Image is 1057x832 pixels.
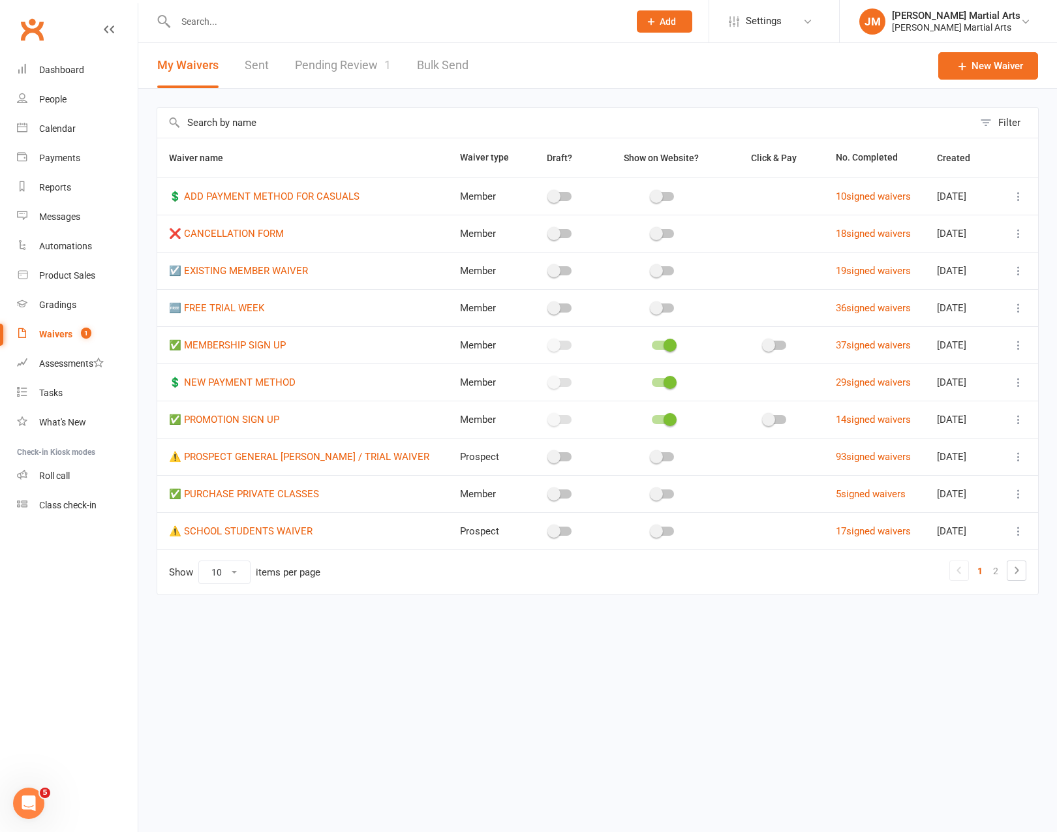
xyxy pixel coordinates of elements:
a: 💲 ADD PAYMENT METHOD FOR CASUALS [169,191,360,202]
a: 37signed waivers [836,339,911,351]
a: Class kiosk mode [17,491,138,520]
button: Click & Pay [739,150,811,166]
td: Member [448,252,523,289]
div: Assessments [39,358,104,369]
a: People [17,85,138,114]
button: Created [937,150,985,166]
button: Filter [973,108,1038,138]
a: Roll call [17,461,138,491]
a: 2 [988,562,1003,580]
a: ✅ MEMBERSHIP SIGN UP [169,339,286,351]
td: [DATE] [925,512,998,549]
td: [DATE] [925,438,998,475]
div: Calendar [39,123,76,134]
a: Waivers 1 [17,320,138,349]
div: items per page [256,567,320,578]
a: Reports [17,173,138,202]
th: No. Completed [824,138,925,177]
a: ⚠️ SCHOOL STUDENTS WAIVER [169,525,313,537]
td: [DATE] [925,363,998,401]
div: Payments [39,153,80,163]
span: Add [660,16,676,27]
td: [DATE] [925,289,998,326]
div: Roll call [39,470,70,481]
span: 5 [40,788,50,798]
a: 1 [972,562,988,580]
th: Waiver type [448,138,523,177]
td: [DATE] [925,401,998,438]
td: Member [448,363,523,401]
div: Product Sales [39,270,95,281]
iframe: Intercom live chat [13,788,44,819]
div: Class check-in [39,500,97,510]
a: ⚠️ PROSPECT GENERAL [PERSON_NAME] / TRIAL WAIVER [169,451,429,463]
div: Waivers [39,329,72,339]
td: [DATE] [925,177,998,215]
td: Prospect [448,438,523,475]
a: Sent [245,43,269,88]
a: Automations [17,232,138,261]
span: Settings [746,7,782,36]
a: 10signed waivers [836,191,911,202]
td: [DATE] [925,326,998,363]
button: Draft? [535,150,587,166]
a: ✅ PURCHASE PRIVATE CLASSES [169,488,319,500]
a: ☑️ EXISTING MEMBER WAIVER [169,265,308,277]
div: Filter [998,115,1020,131]
div: Tasks [39,388,63,398]
td: Member [448,215,523,252]
div: Gradings [39,300,76,310]
a: Tasks [17,378,138,408]
td: Member [448,326,523,363]
a: Product Sales [17,261,138,290]
td: [DATE] [925,252,998,289]
a: 36signed waivers [836,302,911,314]
div: Reports [39,182,71,193]
td: Member [448,475,523,512]
button: Waiver name [169,150,237,166]
div: JM [859,8,885,35]
button: Add [637,10,692,33]
a: Pending Review1 [295,43,391,88]
td: Prospect [448,512,523,549]
span: Show on Website? [624,153,699,163]
a: 18signed waivers [836,228,911,239]
a: 93signed waivers [836,451,911,463]
td: Member [448,401,523,438]
td: Member [448,289,523,326]
a: New Waiver [938,52,1038,80]
a: Messages [17,202,138,232]
div: [PERSON_NAME] Martial Arts [892,10,1020,22]
a: 17signed waivers [836,525,911,537]
a: Bulk Send [417,43,468,88]
div: [PERSON_NAME] Martial Arts [892,22,1020,33]
div: What's New [39,417,86,427]
span: Draft? [547,153,572,163]
a: 🆓 FREE TRIAL WEEK [169,302,264,314]
td: [DATE] [925,215,998,252]
div: People [39,94,67,104]
a: ❌ CANCELLATION FORM [169,228,284,239]
td: Member [448,177,523,215]
button: My Waivers [157,43,219,88]
a: Assessments [17,349,138,378]
div: Automations [39,241,92,251]
a: Gradings [17,290,138,320]
a: 29signed waivers [836,377,911,388]
a: Calendar [17,114,138,144]
a: ✅ PROMOTION SIGN UP [169,414,279,425]
a: What's New [17,408,138,437]
div: Dashboard [39,65,84,75]
input: Search... [172,12,620,31]
td: [DATE] [925,475,998,512]
a: 19signed waivers [836,265,911,277]
span: Click & Pay [751,153,797,163]
a: 5signed waivers [836,488,906,500]
div: Messages [39,211,80,222]
span: 1 [81,328,91,339]
span: Waiver name [169,153,237,163]
a: Payments [17,144,138,173]
a: 💲 NEW PAYMENT METHOD [169,377,296,388]
div: Show [169,561,320,584]
span: Created [937,153,985,163]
